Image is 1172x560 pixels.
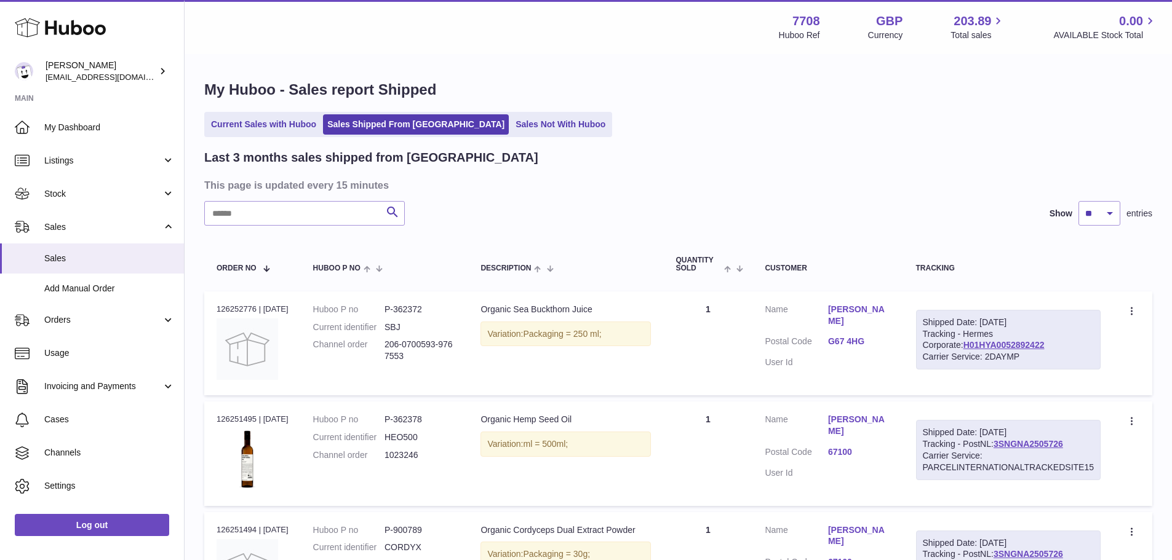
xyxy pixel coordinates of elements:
div: Variation: [480,432,651,457]
span: My Dashboard [44,122,175,133]
div: Huboo Ref [779,30,820,41]
strong: 7708 [792,13,820,30]
span: Usage [44,347,175,359]
dd: P-362372 [385,304,456,315]
span: Total sales [951,30,1005,41]
a: Log out [15,514,169,536]
td: 1 [663,291,752,395]
div: Organic Hemp Seed Oil [480,414,651,425]
dt: Postal Code [765,446,828,461]
span: [EMAIL_ADDRESS][DOMAIN_NAME] [46,72,181,82]
span: Stock [44,188,162,200]
dt: Name [765,304,828,330]
a: [PERSON_NAME] [828,524,891,548]
dt: Postal Code [765,336,828,350]
span: Packaging = 250 ml; [524,329,602,339]
dd: 1023246 [385,449,456,461]
span: Cases [44,414,175,425]
span: Sales [44,253,175,264]
a: 3SNGNA2505726 [994,439,1063,449]
span: Huboo P no [313,264,361,272]
span: Sales [44,221,162,233]
div: Shipped Date: [DATE] [923,427,1094,438]
a: Sales Not With Huboo [511,114,610,135]
span: Settings [44,480,175,492]
div: Carrier Service: 2DAYMP [923,351,1094,363]
span: 203.89 [954,13,991,30]
dt: Huboo P no [313,414,385,425]
dt: Name [765,524,828,551]
div: Shipped Date: [DATE] [923,317,1094,328]
dt: Current identifier [313,432,385,443]
div: 126251494 | [DATE] [217,524,289,535]
div: [PERSON_NAME] [46,60,156,83]
a: 203.89 Total sales [951,13,1005,41]
dt: User Id [765,467,828,479]
div: Tracking [916,264,1101,272]
div: Organic Cordyceps Dual Extract Powder [480,524,651,536]
a: [PERSON_NAME] [828,414,891,437]
dt: Huboo P no [313,524,385,536]
dd: P-362378 [385,414,456,425]
h3: This page is updated every 15 minutes [204,178,1149,192]
dt: Current identifier [313,321,385,333]
dt: Channel order [313,339,385,362]
a: Sales Shipped From [GEOGRAPHIC_DATA] [323,114,509,135]
div: Carrier Service: PARCELINTERNATIONALTRACKEDSITE15 [923,450,1094,473]
div: Tracking - PostNL: [916,420,1101,480]
a: G67 4HG [828,336,891,347]
a: [PERSON_NAME] [828,304,891,327]
dd: SBJ [385,321,456,333]
td: 1 [663,401,752,505]
label: Show [1050,208,1072,219]
span: Channels [44,447,175,459]
a: 3SNGNA2505726 [994,549,1063,559]
span: Description [480,264,531,272]
span: ml = 500ml; [524,439,568,449]
div: Customer [765,264,891,272]
span: Invoicing and Payments [44,381,162,392]
div: 126252776 | [DATE] [217,304,289,315]
dt: Current identifier [313,542,385,553]
dd: HEO500 [385,432,456,443]
span: Packaging = 30g; [524,549,591,559]
div: Shipped Date: [DATE] [923,537,1094,549]
h2: Last 3 months sales shipped from [GEOGRAPHIC_DATA] [204,149,538,166]
div: Variation: [480,321,651,347]
dt: Channel order [313,449,385,461]
span: entries [1126,208,1152,219]
span: Listings [44,155,162,167]
a: H01HYA0052892422 [963,340,1045,350]
dt: User Id [765,357,828,368]
img: no-photo.jpg [217,318,278,380]
span: Order No [217,264,257,272]
span: Add Manual Order [44,283,175,294]
span: Quantity Sold [676,256,721,272]
div: 126251495 | [DATE] [217,414,289,425]
strong: GBP [876,13,903,30]
span: AVAILABLE Stock Total [1053,30,1157,41]
img: internalAdmin-7708@internal.huboo.com [15,62,33,81]
dt: Huboo P no [313,304,385,315]
div: Tracking - Hermes Corporate: [916,310,1101,370]
span: 0.00 [1119,13,1143,30]
dt: Name [765,414,828,440]
span: Orders [44,314,162,326]
h1: My Huboo - Sales report Shipped [204,80,1152,100]
img: 77081700559162.jpg [217,429,278,491]
div: Currency [868,30,903,41]
dd: CORDYX [385,542,456,553]
a: 67100 [828,446,891,458]
a: 0.00 AVAILABLE Stock Total [1053,13,1157,41]
dd: P-900789 [385,524,456,536]
dd: 206-0700593-9767553 [385,339,456,362]
a: Current Sales with Huboo [207,114,321,135]
div: Organic Sea Buckthorn Juice [480,304,651,315]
